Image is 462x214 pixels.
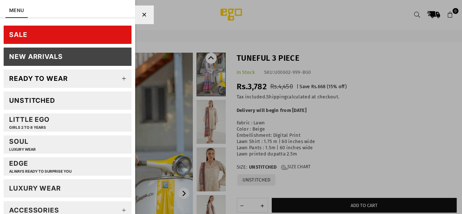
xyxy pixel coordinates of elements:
a: EDGEAlways ready to surprise you [4,157,131,176]
div: LUXURY WEAR [9,184,61,192]
div: EDGE [9,159,72,173]
div: Little EGO [9,115,50,129]
div: New Arrivals [9,52,63,61]
a: SoulLUXURY WEAR [4,135,131,154]
a: SALE [4,26,131,44]
div: Soul [9,137,36,151]
a: New Arrivals [4,48,131,66]
a: Ready to wear [4,70,131,88]
div: Close Menu [135,5,153,24]
a: LUXURY WEAR [4,179,131,198]
a: Little EGOGIRLS 2 TO 8 YEARS [4,113,131,132]
a: Unstitched [4,91,131,110]
div: Unstitched [9,96,55,105]
p: Always ready to surprise you [9,169,72,174]
p: LUXURY WEAR [9,147,36,152]
a: MENU [9,7,24,13]
p: GIRLS 2 TO 8 YEARS [9,125,50,130]
div: Ready to wear [9,74,68,83]
div: SALE [9,30,27,39]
